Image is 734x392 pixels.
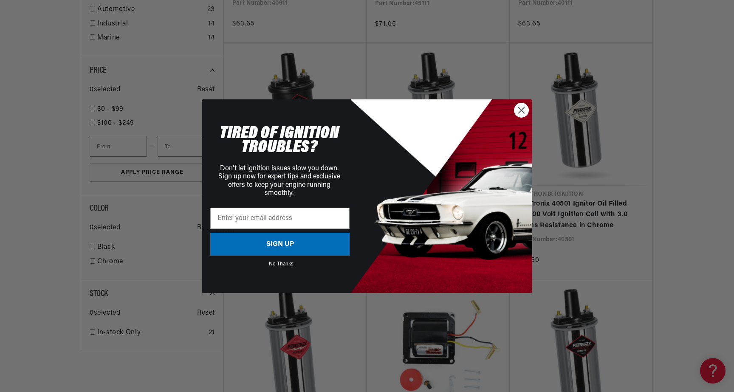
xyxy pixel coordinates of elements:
[210,233,350,256] button: SIGN UP
[210,208,350,229] input: Enter your email address
[213,262,350,264] button: No Thanks
[514,103,529,118] button: Close dialog
[220,124,339,157] span: TIRED OF IGNITION TROUBLES?
[218,165,340,197] span: Don't let ignition issues slow you down. Sign up now for expert tips and exclusive offers to keep...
